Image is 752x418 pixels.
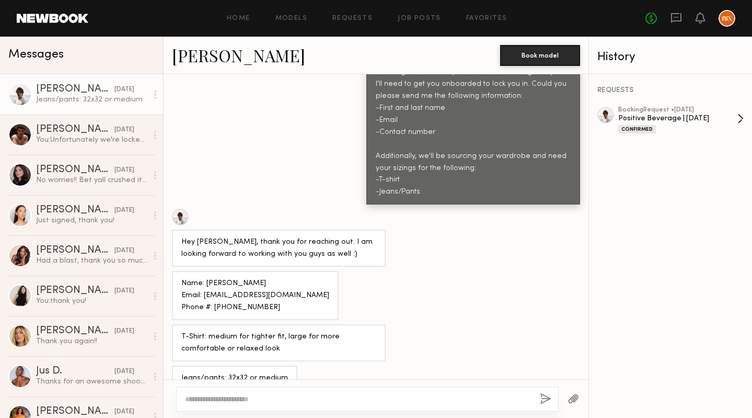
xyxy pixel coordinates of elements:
div: [PERSON_NAME] [36,84,114,95]
div: [PERSON_NAME] [36,245,114,256]
div: [PERSON_NAME] [36,406,114,417]
div: Confirmed [618,125,656,133]
div: Hey [PERSON_NAME], thank you for reaching out. I am looking forward to working with you guys as w... [181,236,376,261]
div: [DATE] [114,286,134,296]
div: [DATE] [114,326,134,336]
div: [DATE] [114,85,134,95]
div: [PERSON_NAME] [36,286,114,296]
div: [DATE] [114,407,134,417]
div: Had a blast, thank you so much! I hope to work with you again soon. [36,256,147,266]
a: Models [275,15,307,22]
div: You: thank you! [36,296,147,306]
div: Hey [PERSON_NAME], my name is [PERSON_NAME] and I am the lead creative on the project for Positiv... [376,42,571,198]
div: Just signed, thank you! [36,216,147,225]
button: Book model [500,45,580,66]
div: [PERSON_NAME] [36,205,114,216]
div: [PERSON_NAME] [36,326,114,336]
div: Jeans/pants: 32x32 or medium [181,372,288,385]
a: Job Posts [398,15,441,22]
div: [PERSON_NAME] [36,165,114,175]
div: [PERSON_NAME] [36,125,114,135]
a: Requests [332,15,373,22]
div: [DATE] [114,125,134,135]
div: Jeans/pants: 32x32 or medium [36,95,147,105]
a: Book model [500,50,580,59]
div: No worries!! Bet yall crushed it! Thank you!! [36,175,147,185]
a: Favorites [466,15,507,22]
span: Messages [8,49,64,61]
div: Thank you again!! [36,336,147,346]
div: REQUESTS [597,87,744,94]
div: T-Shirt: medium for tighter fit, large for more comfortable or relaxed look [181,331,376,355]
div: You: Unfortunately we're locked in for the 10th. We'll catch you on the next one! [36,135,147,145]
div: Jus D. [36,366,114,377]
div: [DATE] [114,367,134,377]
div: Positive Beverage | [DATE] [618,114,737,123]
div: Thanks for an awesome shoot! Cant wait to make it happen again! [36,377,147,387]
div: [DATE] [114,246,134,256]
a: bookingRequest •[DATE]Positive Beverage | [DATE]Confirmed [618,107,744,133]
div: booking Request • [DATE] [618,107,737,114]
div: [DATE] [114,165,134,175]
div: [DATE] [114,206,134,216]
div: History [597,51,744,63]
div: Name: [PERSON_NAME] Email: [EMAIL_ADDRESS][DOMAIN_NAME] Phone #: [PHONE_NUMBER] [181,278,329,314]
a: Home [227,15,250,22]
a: [PERSON_NAME] [172,44,305,66]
